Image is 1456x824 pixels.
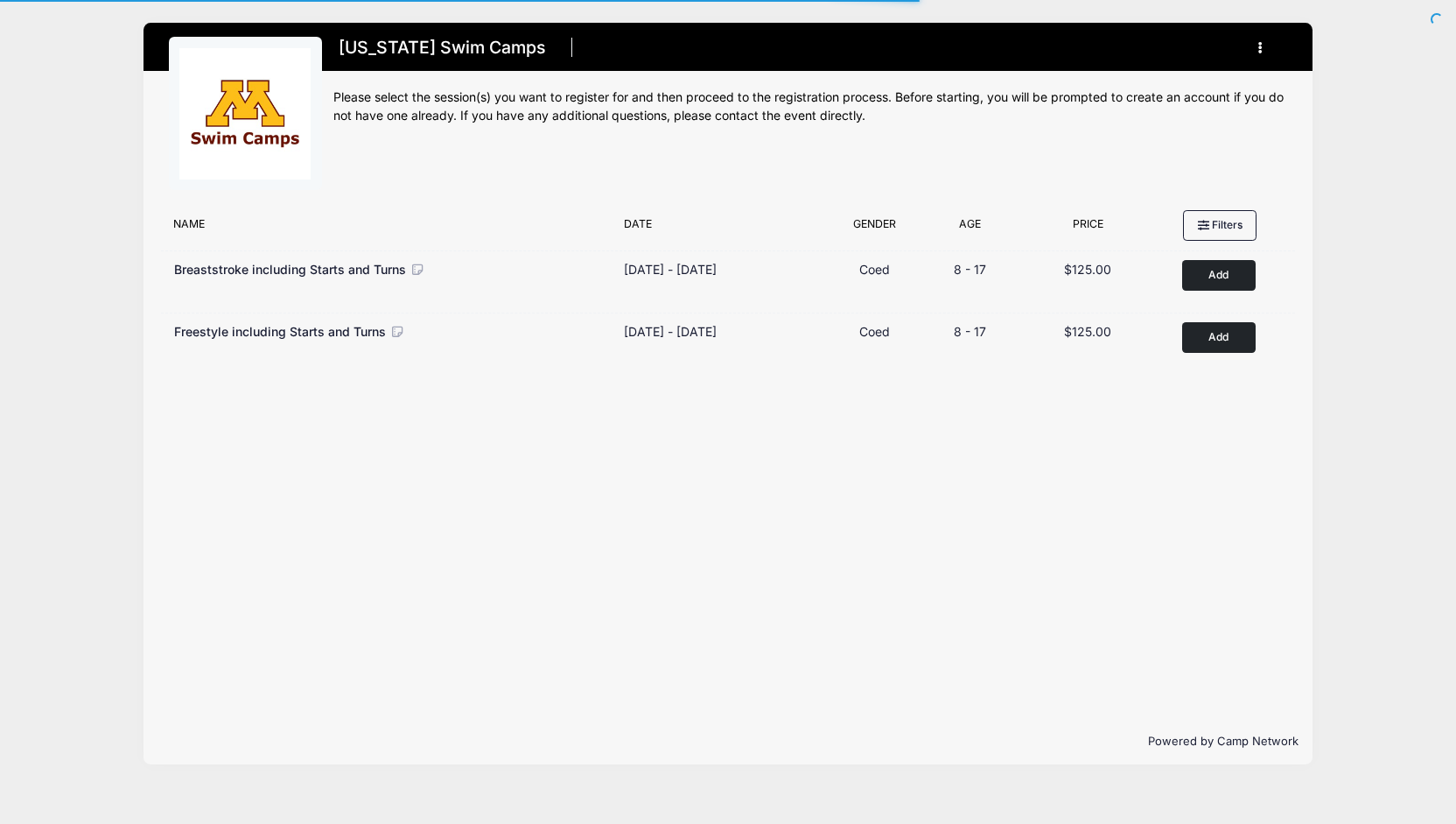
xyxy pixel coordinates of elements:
div: Gender [829,216,920,241]
span: $125.00 [1064,324,1111,339]
button: Add [1182,322,1256,353]
span: Coed [859,324,890,339]
button: Add [1182,260,1256,291]
div: Price [1021,216,1157,241]
span: Freestyle including Starts and Turns [174,324,386,339]
div: Please select the session(s) you want to register for and then proceed to the registration proces... [333,88,1287,125]
div: [DATE] - [DATE] [624,322,717,341]
img: logo [179,48,311,180]
button: Filters [1183,210,1256,240]
div: Name [164,216,615,241]
span: 8 - 17 [954,262,986,277]
div: Age [920,216,1021,241]
p: Powered by Camp Network [157,733,1298,750]
span: Coed [859,262,890,277]
div: Date [615,216,829,241]
div: [DATE] - [DATE] [624,260,717,278]
span: $125.00 [1064,262,1111,277]
span: Breaststroke including Starts and Turns [174,262,406,277]
h1: [US_STATE] Swim Camps [333,32,552,63]
span: 8 - 17 [954,324,986,339]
